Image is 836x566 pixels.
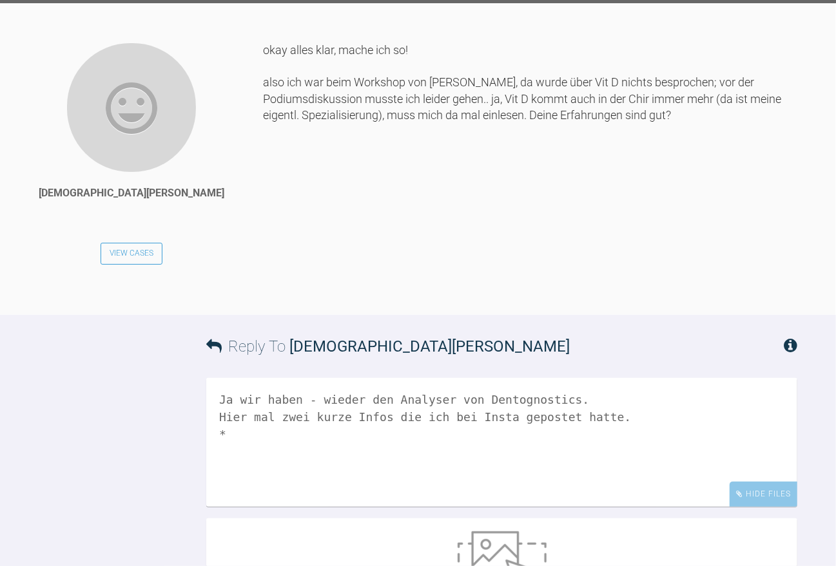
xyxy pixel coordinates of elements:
span: [DEMOGRAPHIC_DATA][PERSON_NAME] [289,337,570,355]
textarea: Ja wir haben - wieder den Analyser von Dentognostics. Hier mal zwei kurze Infos die ich bei Insta... [206,378,797,507]
h3: Reply To [206,334,570,359]
a: View Cases [101,243,162,265]
div: Hide Files [730,482,797,507]
div: [DEMOGRAPHIC_DATA][PERSON_NAME] [39,185,224,202]
div: okay alles klar, mache ich so! also ich war beim Workshop von [PERSON_NAME], da wurde über Vit D ... [263,42,797,296]
img: Christian Buortesch [66,42,197,173]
